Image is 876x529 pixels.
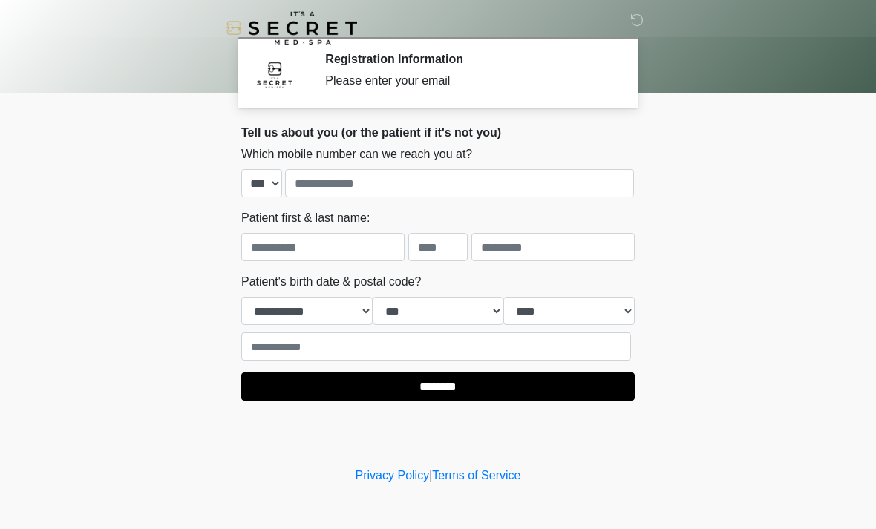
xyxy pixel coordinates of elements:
[241,145,472,163] label: Which mobile number can we reach you at?
[429,469,432,482] a: |
[241,209,370,227] label: Patient first & last name:
[325,52,612,66] h2: Registration Information
[432,469,520,482] a: Terms of Service
[241,273,421,291] label: Patient's birth date & postal code?
[241,125,635,139] h2: Tell us about you (or the patient if it's not you)
[252,52,297,96] img: Agent Avatar
[356,469,430,482] a: Privacy Policy
[226,11,357,45] img: It's A Secret Med Spa Logo
[325,72,612,90] div: Please enter your email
